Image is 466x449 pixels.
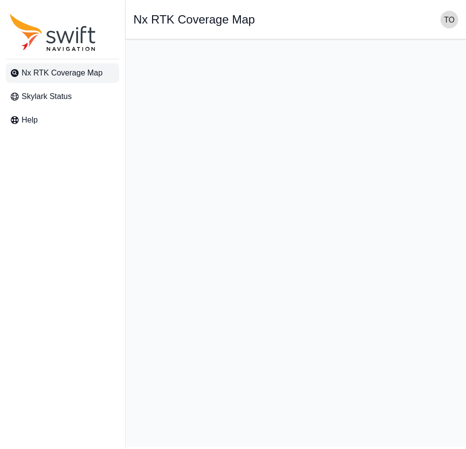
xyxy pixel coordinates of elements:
iframe: RTK Map [133,47,458,439]
a: Help [6,110,119,130]
span: Nx RTK Coverage Map [22,67,103,79]
h1: Nx RTK Coverage Map [133,14,255,25]
a: Skylark Status [6,87,119,106]
img: user photo [440,11,458,28]
span: Help [22,114,38,126]
a: Nx RTK Coverage Map [6,63,119,83]
span: Skylark Status [22,91,72,102]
